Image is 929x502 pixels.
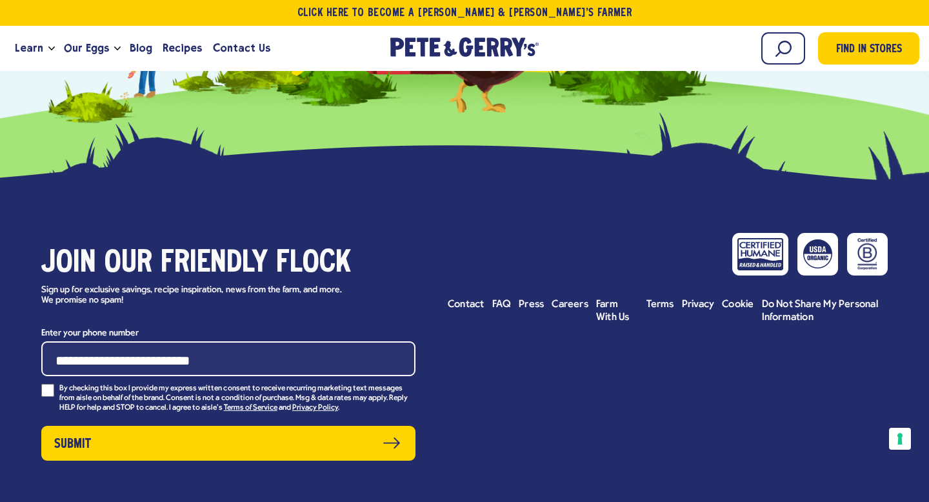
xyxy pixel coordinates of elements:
a: Blog [125,31,157,66]
a: Our Eggs [59,31,114,66]
span: Farm With Us [596,299,630,323]
a: Farm With Us [596,298,639,324]
span: Cookie [722,299,754,310]
span: Contact Us [213,40,270,56]
input: Search [761,32,805,65]
a: Find in Stores [818,32,919,65]
h3: Join our friendly flock [41,246,415,282]
a: Learn [10,31,48,66]
button: Open the dropdown menu for Our Eggs [114,46,121,51]
span: Terms [646,299,674,310]
a: Privacy Policy [292,404,338,413]
span: Find in Stores [836,41,902,59]
a: Press [519,298,544,311]
p: Sign up for exclusive savings, recipe inspiration, news from the farm, and more. We promise no spam! [41,285,354,307]
button: Submit [41,426,415,461]
span: Press [519,299,544,310]
p: By checking this box I provide my express written consent to receive recurring marketing text mes... [59,384,415,413]
span: Blog [130,40,152,56]
span: FAQ [492,299,512,310]
span: Privacy [682,299,715,310]
a: Contact Us [208,31,275,66]
span: Our Eggs [64,40,109,56]
a: Terms [646,298,674,311]
span: Recipes [163,40,202,56]
button: Open the dropdown menu for Learn [48,46,55,51]
a: FAQ [492,298,512,311]
span: Do Not Share My Personal Information [762,299,878,323]
a: Privacy [682,298,715,311]
input: By checking this box I provide my express written consent to receive recurring marketing text mes... [41,384,54,397]
button: Your consent preferences for tracking technologies [889,428,911,450]
a: Careers [552,298,588,311]
a: Do Not Share My Personal Information [762,298,888,324]
a: Recipes [157,31,207,66]
span: Learn [15,40,43,56]
span: Contact [448,299,484,310]
a: Cookie [722,298,754,311]
ul: Footer menu [448,298,888,324]
a: Contact [448,298,484,311]
label: Enter your phone number [41,325,415,341]
a: Terms of Service [224,404,277,413]
span: Careers [552,299,588,310]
